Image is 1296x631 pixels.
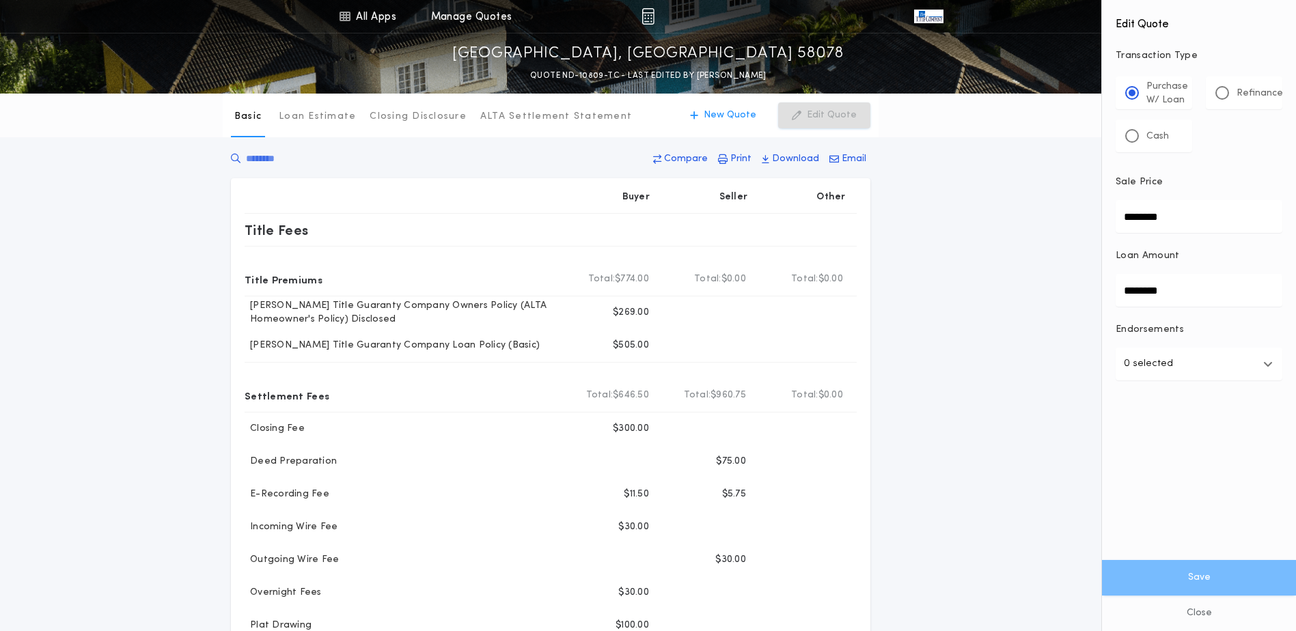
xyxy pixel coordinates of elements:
input: Loan Amount [1116,274,1282,307]
p: Refinance [1237,87,1283,100]
button: 0 selected [1116,348,1282,380]
p: $30.00 [618,586,649,600]
b: Total: [586,389,613,402]
p: $30.00 [715,553,746,567]
p: $5.75 [722,488,746,501]
button: Print [714,147,756,171]
p: Purchase W/ Loan [1146,80,1188,107]
p: Print [730,152,752,166]
button: Save [1102,560,1296,595]
button: Download [758,147,823,171]
p: Download [772,152,819,166]
b: Total: [694,272,721,286]
p: $269.00 [613,306,649,320]
p: Closing Fee [245,422,305,436]
p: [PERSON_NAME] Title Guaranty Company Owners Policy (ALTA Homeowner's Policy) Disclosed [245,299,563,326]
p: Deed Preparation [245,455,337,468]
span: $646.50 [613,389,649,402]
span: $0.00 [818,272,843,286]
h4: Edit Quote [1116,8,1282,33]
p: Loan Estimate [279,110,356,124]
p: Title Fees [245,219,309,241]
p: New Quote [704,109,756,122]
p: Basic [234,110,262,124]
b: Total: [791,272,818,286]
button: Close [1102,595,1296,631]
p: Overnight Fees [245,586,322,600]
button: Compare [649,147,712,171]
p: Cash [1146,130,1169,143]
p: Edit Quote [807,109,857,122]
p: Transaction Type [1116,49,1282,63]
b: Total: [588,272,616,286]
p: Endorsements [1116,323,1282,337]
p: E-Recording Fee [245,488,329,501]
p: $300.00 [613,422,649,436]
p: Loan Amount [1116,249,1180,263]
button: Edit Quote [778,102,870,128]
p: $75.00 [716,455,746,468]
p: $30.00 [618,520,649,534]
button: Email [825,147,870,171]
span: $774.00 [615,272,649,286]
p: Settlement Fees [245,384,329,406]
p: QUOTE ND-10809-TC - LAST EDITED BY [PERSON_NAME] [530,69,766,83]
b: Total: [791,389,818,402]
p: Compare [664,152,708,166]
span: $0.00 [818,389,843,402]
img: vs-icon [914,10,943,23]
p: Outgoing Wire Fee [245,553,339,567]
b: Total: [684,389,711,402]
p: Sale Price [1116,176,1163,189]
p: Email [842,152,866,166]
p: $505.00 [613,339,649,352]
p: Closing Disclosure [370,110,467,124]
p: ALTA Settlement Statement [480,110,632,124]
p: [GEOGRAPHIC_DATA], [GEOGRAPHIC_DATA] 58078 [452,43,844,65]
p: Title Premiums [245,268,322,290]
p: 0 selected [1124,356,1173,372]
button: New Quote [676,102,770,128]
p: $11.50 [624,488,649,501]
p: [PERSON_NAME] Title Guaranty Company Loan Policy (Basic) [245,339,540,352]
p: Incoming Wire Fee [245,520,337,534]
img: img [642,8,654,25]
p: Buyer [622,191,650,204]
span: $960.75 [711,389,746,402]
p: Other [817,191,846,204]
span: $0.00 [721,272,746,286]
p: Seller [719,191,748,204]
input: Sale Price [1116,200,1282,233]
